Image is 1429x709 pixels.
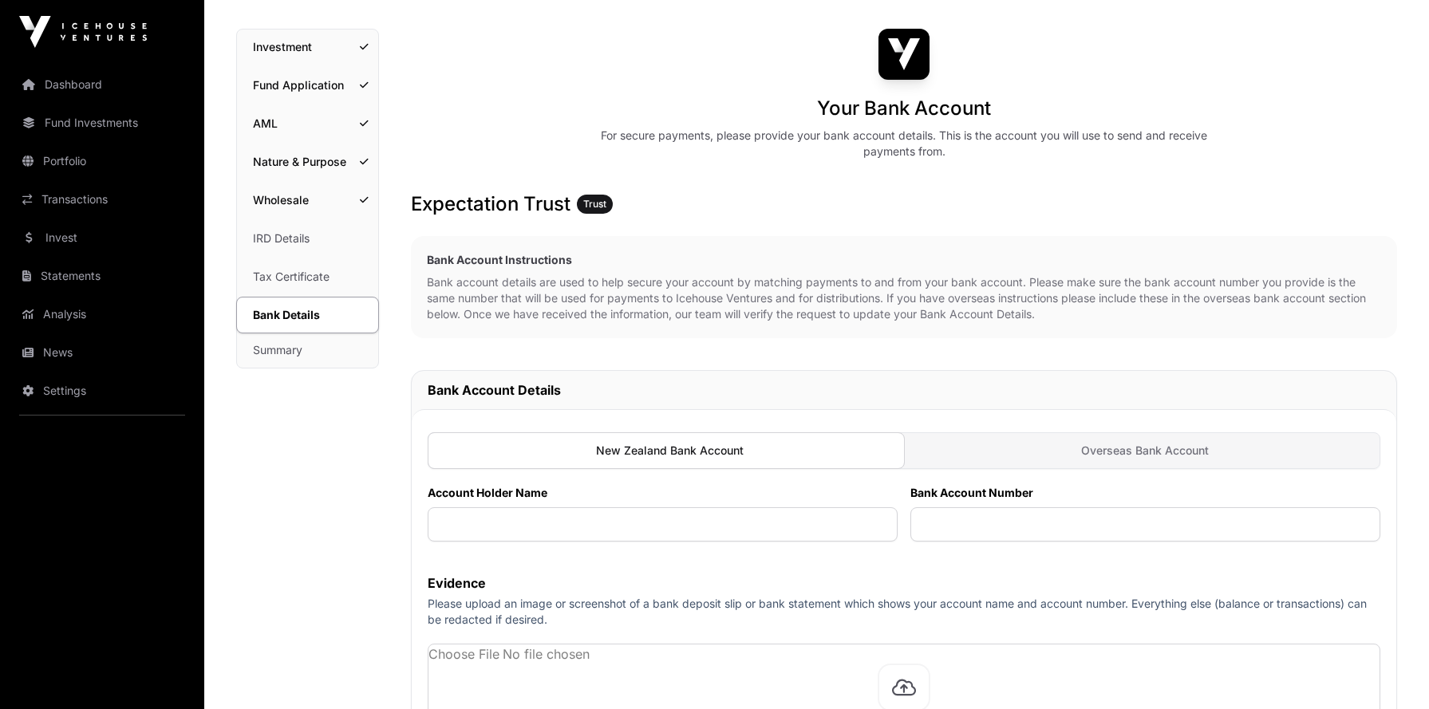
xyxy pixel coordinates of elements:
label: Account Holder Name [428,485,898,501]
a: Bank Details [236,297,379,333]
div: For secure payments, please provide your bank account details. This is the account you will use t... [598,128,1210,160]
a: IRD Details [237,221,378,256]
a: AML [237,106,378,141]
a: Nature & Purpose [237,144,378,179]
label: Evidence [428,573,1380,593]
a: Portfolio [13,144,191,179]
h1: Your Bank Account [817,96,991,121]
img: Showcase Fund XIII [878,29,930,80]
a: Dashboard [13,67,191,102]
a: Fund Investments [13,105,191,140]
label: Bank Account Number [910,485,1380,501]
h2: Bank Account Instructions [427,252,1381,268]
iframe: Chat Widget [1349,632,1429,709]
h3: Expectation Trust [411,191,1397,217]
a: Settings [13,373,191,408]
a: Fund Application [237,68,378,103]
img: Icehouse Ventures Logo [19,16,147,48]
span: Overseas Bank Account [1081,443,1209,459]
p: Bank account details are used to help secure your account by matching payments to and from your b... [427,274,1381,322]
a: Statements [13,258,191,293]
a: Analysis [13,297,191,332]
a: Summary [237,333,378,368]
span: Trust [583,198,606,211]
h2: Bank Account Details [428,380,1380,400]
a: Tax Certificate [237,259,378,294]
a: Wholesale [237,183,378,218]
a: Investment [237,30,378,65]
a: Transactions [13,182,191,217]
a: Invest [13,220,191,255]
p: Please upload an image or screenshot of a bank deposit slip or bank statement which shows your ac... [428,596,1380,628]
a: News [13,335,191,370]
